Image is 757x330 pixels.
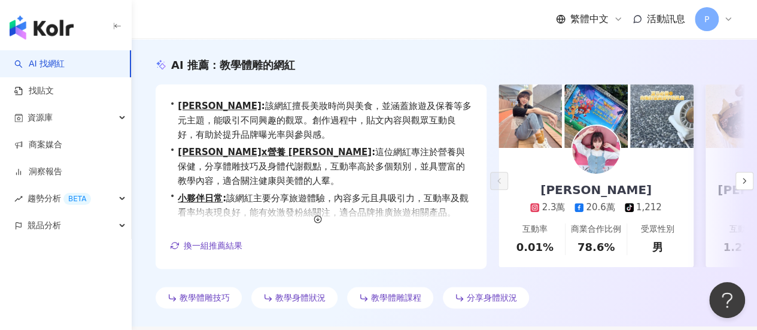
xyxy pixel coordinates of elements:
[178,193,223,204] a: 小夥伴日常
[14,58,65,70] a: searchAI 找網紅
[640,223,674,235] div: 受眾性別
[223,193,226,204] span: :
[170,191,472,220] div: •
[630,84,694,148] img: post-image
[371,293,421,302] span: 教學體雕課程
[542,201,565,214] div: 2.3萬
[709,282,745,318] iframe: Help Scout Beacon - Open
[14,166,62,178] a: 洞察報告
[180,293,230,302] span: 教學體雕技巧
[63,193,91,205] div: BETA
[467,293,517,302] span: 分享身體狀況
[262,101,265,111] span: :
[577,240,615,255] div: 78.6%
[220,59,295,71] span: 教學體雕的網紅
[586,201,615,214] div: 20.6萬
[178,145,472,188] span: 這位網紅專注於營養與保健，分享體雕技巧及身體代謝觀點，互動率高於多個類別，並具豐富的教學內容，適合關注健康與美體的人羣。
[571,223,621,235] div: 商業合作比例
[652,240,662,255] div: 男
[647,13,685,25] span: 活動訊息
[372,147,375,158] span: :
[28,185,91,212] span: 趨勢分析
[14,195,23,203] span: rise
[528,181,664,198] div: [PERSON_NAME]
[498,148,694,267] a: [PERSON_NAME]2.3萬20.6萬1,212互動率0.01%商業合作比例78.6%受眾性別男
[178,147,372,158] a: [PERSON_NAME]x營養 [PERSON_NAME]
[14,139,62,151] a: 商案媒合
[14,85,54,97] a: 找貼文
[498,84,562,148] img: post-image
[178,99,472,142] span: 該網紅擅長美妝時尚與美食，並涵蓋旅遊及保養等多元主題，能吸引不同興趣的觀眾。創作過程中，貼文內容與觀眾互動良好，有助於提升品牌曝光率與參與感。
[572,126,620,174] img: KOL Avatar
[170,99,472,142] div: •
[170,237,243,255] button: 換一組推薦結果
[704,13,709,26] span: P
[184,241,242,250] span: 換一組推薦結果
[171,57,295,72] div: AI 推薦 ：
[170,145,472,188] div: •
[28,212,61,239] span: 競品分析
[275,293,326,302] span: 教學身體狀況
[636,201,662,214] div: 1,212
[178,191,472,220] span: 該網紅主要分享旅遊體驗，內容多元且具吸引力，互動率及觀看率均表現良好，能有效激發粉絲關注，適合品牌推廣旅遊相關產品。
[564,84,628,148] img: post-image
[522,223,548,235] div: 互動率
[10,16,74,40] img: logo
[178,101,261,111] a: [PERSON_NAME]
[729,223,755,235] div: 互動率
[516,240,553,255] div: 0.01%
[28,104,53,131] span: 資源庫
[570,13,609,26] span: 繁體中文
